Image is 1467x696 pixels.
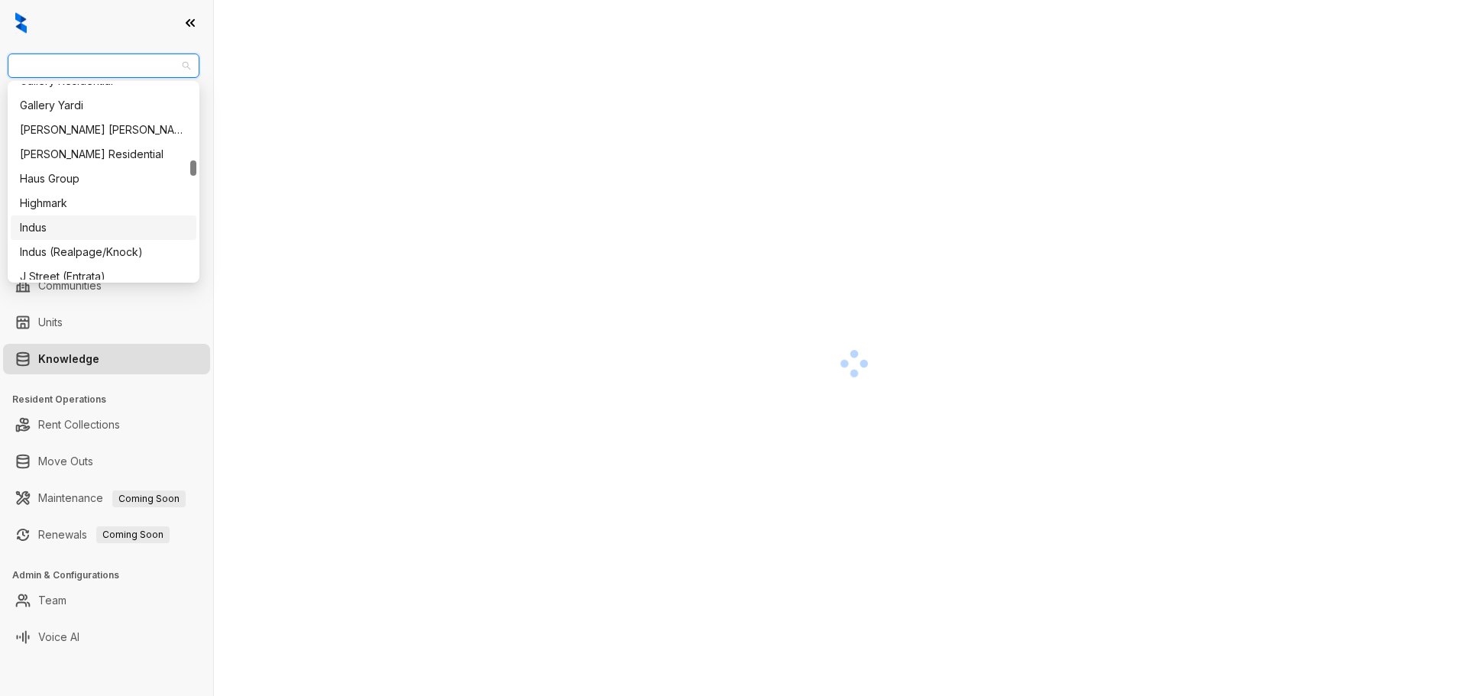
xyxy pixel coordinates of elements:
[3,168,210,199] li: Leasing
[11,191,196,215] div: Highmark
[11,215,196,240] div: Indus
[38,410,120,440] a: Rent Collections
[38,446,93,477] a: Move Outs
[38,307,63,338] a: Units
[12,393,213,406] h3: Resident Operations
[20,97,187,114] div: Gallery Yardi
[96,526,170,543] span: Coming Soon
[20,268,187,285] div: J Street (Entrata)
[38,270,102,301] a: Communities
[3,205,210,235] li: Collections
[11,167,196,191] div: Haus Group
[38,520,170,550] a: RenewalsComing Soon
[11,93,196,118] div: Gallery Yardi
[3,585,210,616] li: Team
[3,622,210,652] li: Voice AI
[11,264,196,289] div: J Street (Entrata)
[17,54,190,77] span: AMG
[3,102,210,133] li: Leads
[20,219,187,236] div: Indus
[3,270,210,301] li: Communities
[38,585,66,616] a: Team
[3,344,210,374] li: Knowledge
[3,307,210,338] li: Units
[20,244,187,261] div: Indus (Realpage/Knock)
[3,446,210,477] li: Move Outs
[20,146,187,163] div: [PERSON_NAME] Residential
[20,121,187,138] div: [PERSON_NAME] [PERSON_NAME]
[38,344,99,374] a: Knowledge
[11,118,196,142] div: Gates Hudson
[38,622,79,652] a: Voice AI
[3,520,210,550] li: Renewals
[11,240,196,264] div: Indus (Realpage/Knock)
[15,12,27,34] img: logo
[11,142,196,167] div: Griffis Residential
[20,170,187,187] div: Haus Group
[12,568,213,582] h3: Admin & Configurations
[20,195,187,212] div: Highmark
[112,490,186,507] span: Coming Soon
[3,483,210,513] li: Maintenance
[3,410,210,440] li: Rent Collections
